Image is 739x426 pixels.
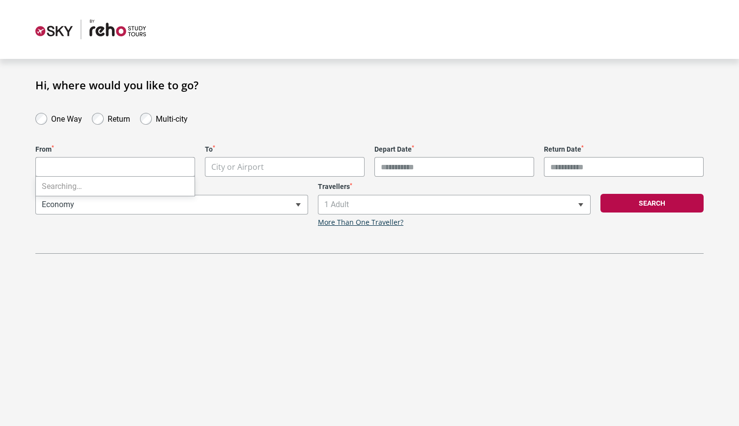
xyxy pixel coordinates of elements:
[205,157,365,177] span: City or Airport
[318,195,590,214] span: 1 Adult
[36,157,195,177] input: Search
[600,194,704,213] button: Search
[36,177,195,196] li: Searching…
[211,161,264,172] span: City or Airport
[205,158,364,177] span: City or Airport
[35,79,704,91] h1: Hi, where would you like to go?
[318,183,591,191] label: Travellers
[318,195,591,214] span: 1 Adult
[51,112,82,124] label: One Way
[36,195,308,214] span: Economy
[35,195,308,214] span: Economy
[544,145,704,154] label: Return Date
[35,157,195,177] span: City or Airport
[35,145,195,154] label: From
[374,145,534,154] label: Depart Date
[108,112,130,124] label: Return
[318,218,403,227] a: More Than One Traveller?
[156,112,188,124] label: Multi-city
[205,145,365,154] label: To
